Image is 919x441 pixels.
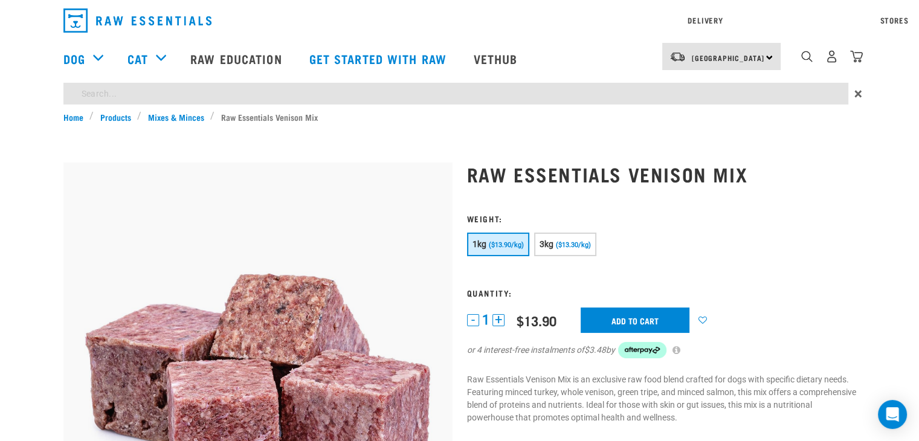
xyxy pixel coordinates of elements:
button: 1kg ($13.90/kg) [467,233,529,256]
nav: breadcrumbs [63,111,856,123]
img: Raw Essentials Logo [63,8,211,33]
a: Vethub [462,34,533,83]
div: Open Intercom Messenger [878,400,907,429]
span: 3kg [540,239,554,249]
a: Delivery [688,18,723,22]
span: 1 [482,314,489,326]
a: Dog [63,50,85,68]
h3: Weight: [467,214,856,223]
a: Get started with Raw [297,34,462,83]
a: Cat [127,50,148,68]
div: or 4 interest-free instalments of by [467,342,856,359]
nav: dropdown navigation [54,4,866,37]
span: [GEOGRAPHIC_DATA] [692,56,765,60]
p: Raw Essentials Venison Mix is an exclusive raw food blend crafted for dogs with specific dietary ... [467,373,856,424]
span: 1kg [472,239,487,249]
button: + [492,314,505,326]
button: - [467,314,479,326]
a: Products [94,111,137,123]
a: Home [63,111,90,123]
span: $3.48 [584,344,606,356]
div: $13.90 [517,313,556,328]
input: Add to cart [581,307,689,333]
span: × [854,83,862,105]
img: Afterpay [618,342,666,359]
span: ($13.90/kg) [489,241,524,249]
a: Mixes & Minces [141,111,210,123]
h1: Raw Essentials Venison Mix [467,163,856,185]
img: home-icon-1@2x.png [801,51,813,62]
img: van-moving.png [669,51,686,62]
a: Raw Education [178,34,297,83]
img: home-icon@2x.png [850,50,863,63]
span: ($13.30/kg) [556,241,591,249]
img: user.png [825,50,838,63]
a: Stores [880,18,909,22]
button: 3kg ($13.30/kg) [534,233,596,256]
h3: Quantity: [467,288,856,297]
input: Search... [63,83,848,105]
